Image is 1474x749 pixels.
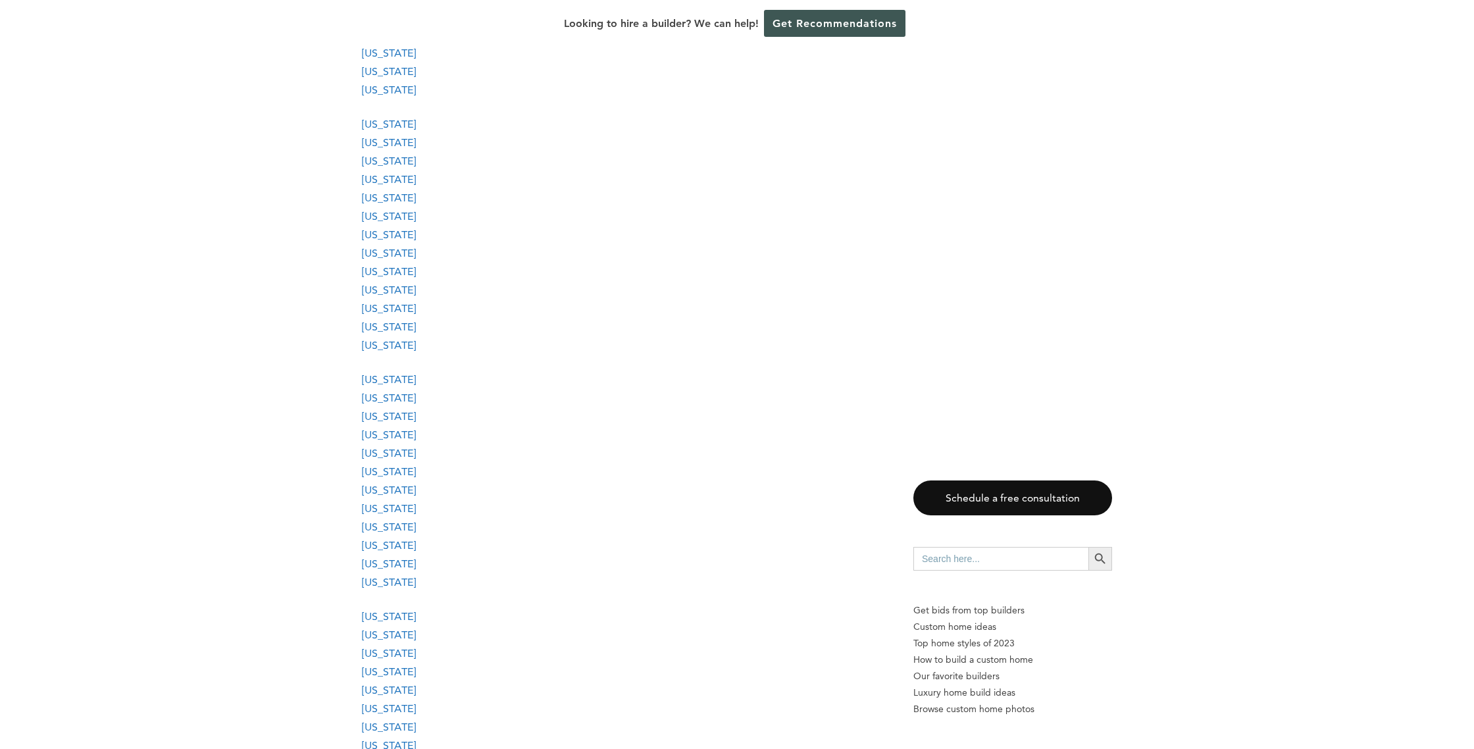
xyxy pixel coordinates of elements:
a: [US_STATE] [362,47,416,59]
a: [US_STATE] [362,284,416,296]
a: Custom home ideas [913,619,1112,635]
a: [US_STATE] [362,610,416,623]
iframe: Drift Widget Chat Controller [1221,654,1458,733]
a: [US_STATE] [362,192,416,204]
a: Top home styles of 2023 [913,635,1112,652]
a: [US_STATE] [362,247,416,259]
a: Browse custom home photos [913,701,1112,717]
a: [US_STATE] [362,155,416,167]
a: Schedule a free consultation [913,480,1112,515]
a: [US_STATE] [362,228,416,241]
a: Our favorite builders [913,668,1112,684]
a: [US_STATE] [362,721,416,733]
a: [US_STATE] [362,647,416,659]
a: [US_STATE] [362,447,416,459]
a: [US_STATE] [362,465,416,478]
a: [US_STATE] [362,428,416,441]
a: [US_STATE] [362,339,416,351]
a: [US_STATE] [362,484,416,496]
a: [US_STATE] [362,539,416,552]
a: [US_STATE] [362,410,416,423]
a: [US_STATE] [362,373,416,386]
a: [US_STATE] [362,684,416,696]
a: [US_STATE] [362,136,416,149]
a: [US_STATE] [362,302,416,315]
a: [US_STATE] [362,502,416,515]
a: Get Recommendations [764,10,905,37]
a: [US_STATE] [362,557,416,570]
svg: Search [1093,552,1107,566]
a: [US_STATE] [362,118,416,130]
a: [US_STATE] [362,173,416,186]
a: [US_STATE] [362,210,416,222]
input: Search here... [913,547,1088,571]
a: [US_STATE] [362,576,416,588]
p: Get bids from top builders [913,602,1112,619]
a: [US_STATE] [362,65,416,78]
a: How to build a custom home [913,652,1112,668]
a: [US_STATE] [362,84,416,96]
a: Luxury home build ideas [913,684,1112,701]
a: [US_STATE] [362,521,416,533]
a: [US_STATE] [362,392,416,404]
a: [US_STATE] [362,665,416,678]
a: [US_STATE] [362,629,416,641]
a: [US_STATE] [362,702,416,715]
a: [US_STATE] [362,265,416,278]
a: [US_STATE] [362,321,416,333]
